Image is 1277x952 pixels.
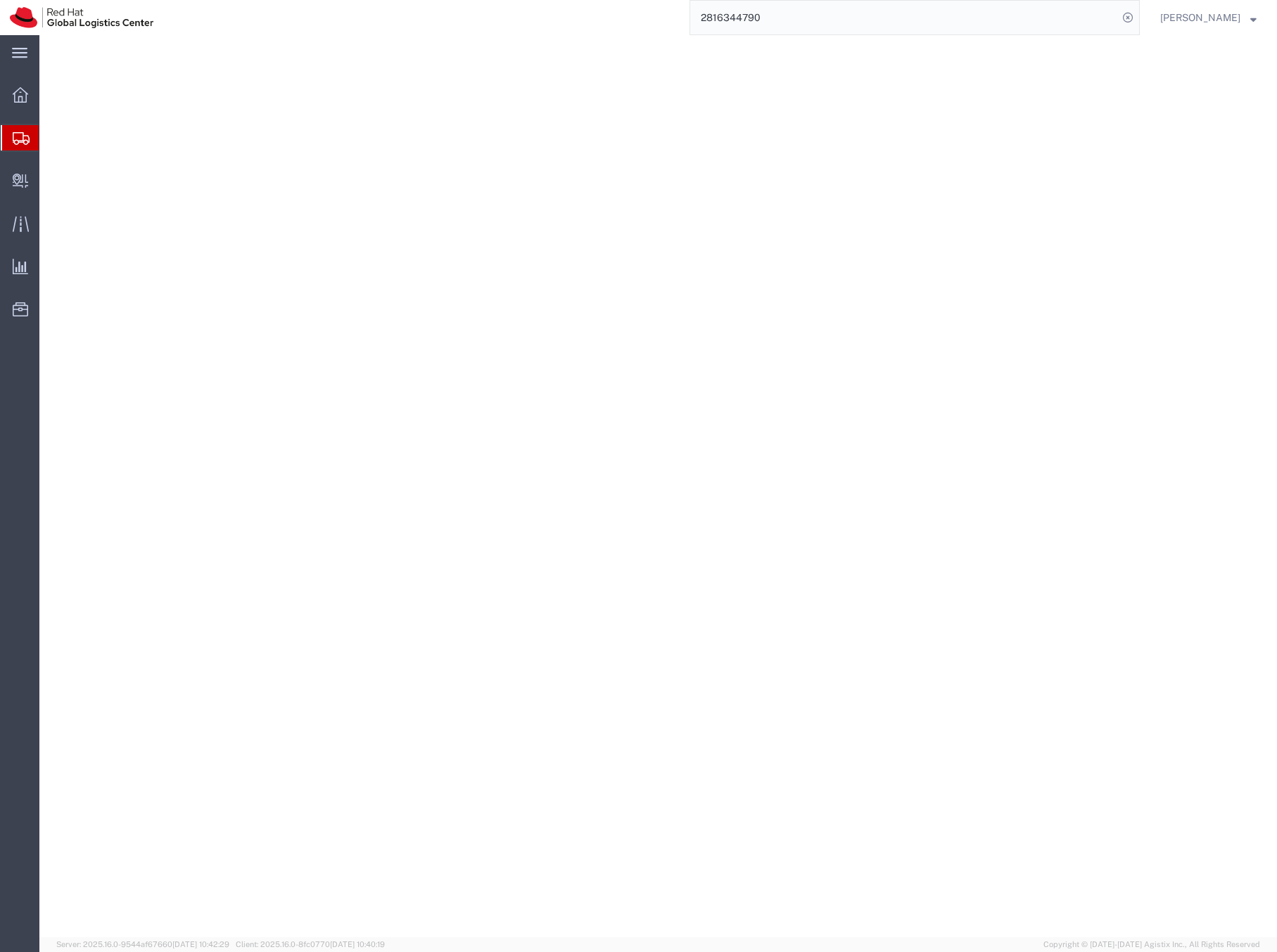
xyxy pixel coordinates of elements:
span: Client: 2025.16.0-8fc0770 [236,940,385,948]
span: Copyright © [DATE]-[DATE] Agistix Inc., All Rights Reserved [1043,939,1260,951]
span: [DATE] 10:42:29 [172,940,229,948]
button: [PERSON_NAME] [1160,9,1257,26]
img: logo [10,7,153,28]
span: Sona Mala [1160,10,1240,25]
span: [DATE] 10:40:19 [330,940,385,948]
input: Search for shipment number, reference number [690,1,1118,34]
iframe: FS Legacy Container [39,35,1277,937]
span: Server: 2025.16.0-9544af67660 [56,940,229,948]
